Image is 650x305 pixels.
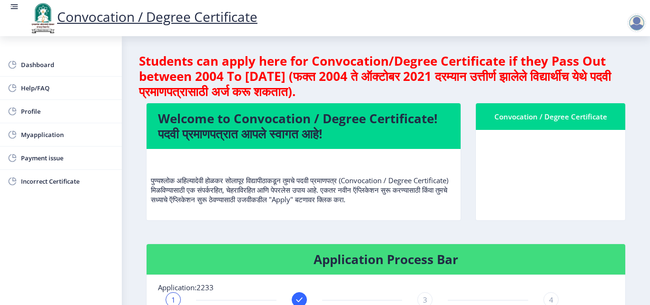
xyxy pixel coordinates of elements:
[487,111,614,122] div: Convocation / Degree Certificate
[21,59,114,70] span: Dashboard
[151,157,456,204] p: पुण्यश्लोक अहिल्यादेवी होळकर सोलापूर विद्यापीठाकडून तुमचे पदवी प्रमाणपत्र (Convocation / Degree C...
[171,295,176,305] span: 1
[29,8,257,26] a: Convocation / Degree Certificate
[139,53,633,99] h4: Students can apply here for Convocation/Degree Certificate if they Pass Out between 2004 To [DATE...
[158,252,614,267] h4: Application Process Bar
[21,152,114,164] span: Payment issue
[158,111,449,141] h4: Welcome to Convocation / Degree Certificate! पदवी प्रमाणपत्रात आपले स्वागत आहे!
[21,129,114,140] span: Myapplication
[29,2,57,34] img: logo
[21,82,114,94] span: Help/FAQ
[549,295,553,305] span: 4
[158,283,214,292] span: Application:2233
[21,176,114,187] span: Incorrect Certificate
[423,295,427,305] span: 3
[21,106,114,117] span: Profile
